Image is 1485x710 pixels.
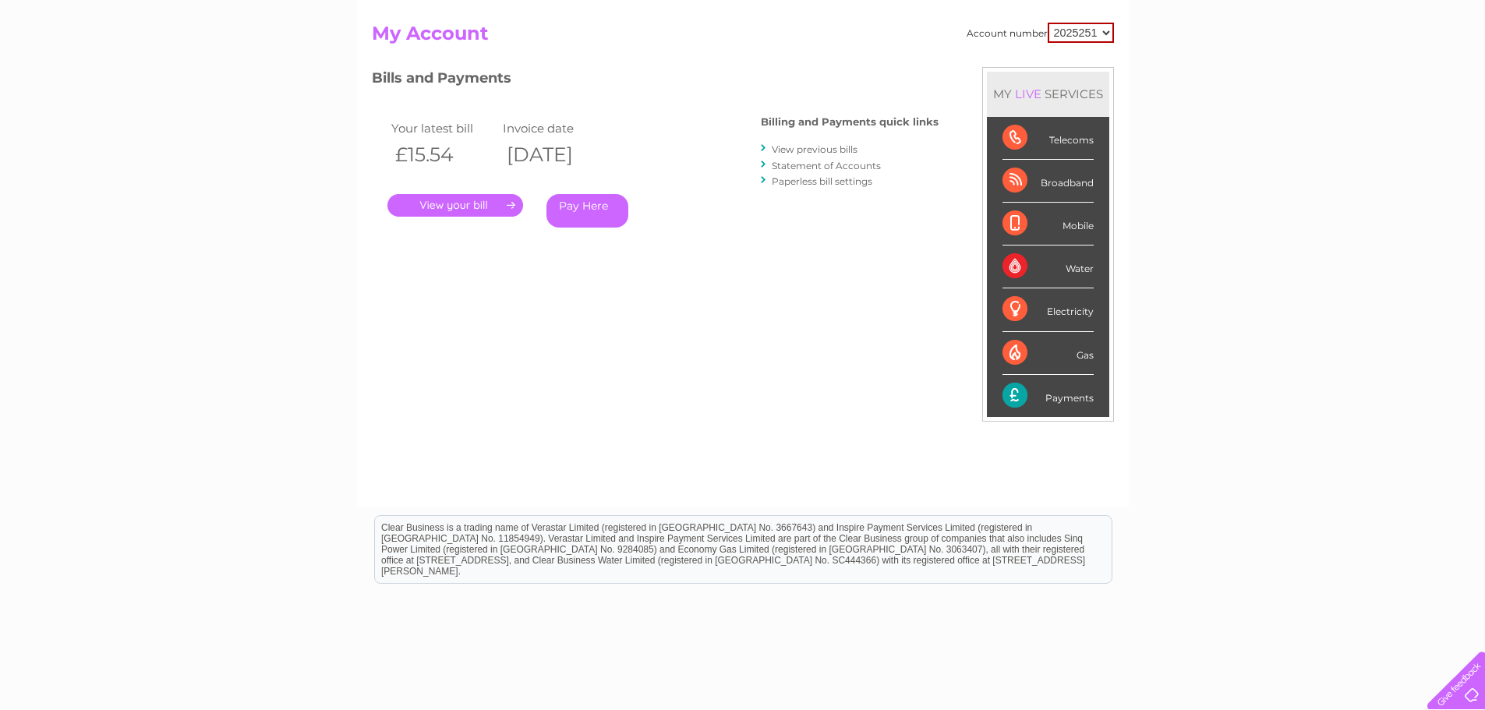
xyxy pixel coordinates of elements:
[499,139,611,171] th: [DATE]
[1250,66,1284,78] a: Energy
[1002,245,1094,288] div: Water
[1434,66,1470,78] a: Log out
[546,194,628,228] a: Pay Here
[1293,66,1340,78] a: Telecoms
[772,175,872,187] a: Paperless bill settings
[372,67,939,94] h3: Bills and Payments
[52,41,132,88] img: logo.png
[761,116,939,128] h4: Billing and Payments quick links
[1002,117,1094,160] div: Telecoms
[1381,66,1420,78] a: Contact
[772,143,857,155] a: View previous bills
[1211,66,1240,78] a: Water
[967,23,1114,43] div: Account number
[1002,203,1094,245] div: Mobile
[1002,160,1094,203] div: Broadband
[1191,8,1299,27] a: 0333 014 3131
[372,23,1114,52] h2: My Account
[987,72,1109,116] div: MY SERVICES
[1012,87,1045,101] div: LIVE
[387,194,523,217] a: .
[1002,332,1094,375] div: Gas
[1349,66,1372,78] a: Blog
[387,118,500,139] td: Your latest bill
[1002,288,1094,331] div: Electricity
[772,160,881,171] a: Statement of Accounts
[387,139,500,171] th: £15.54
[375,9,1112,76] div: Clear Business is a trading name of Verastar Limited (registered in [GEOGRAPHIC_DATA] No. 3667643...
[499,118,611,139] td: Invoice date
[1002,375,1094,417] div: Payments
